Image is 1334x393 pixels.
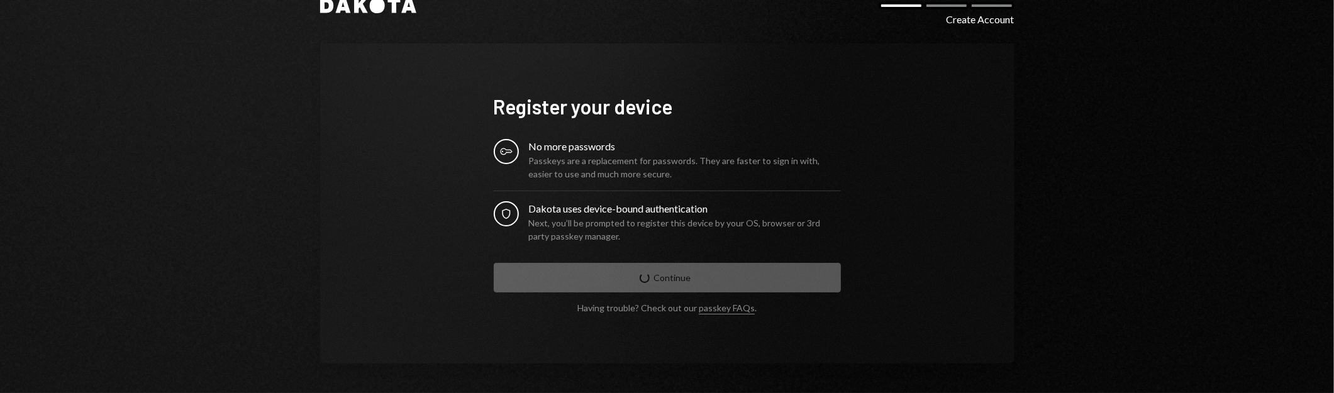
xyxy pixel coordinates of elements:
h1: Register your device [494,94,841,119]
div: Next, you’ll be prompted to register this device by your OS, browser or 3rd party passkey manager. [529,216,841,243]
div: Create Account [947,12,1014,27]
div: No more passwords [529,139,841,154]
div: Dakota uses device-bound authentication [529,201,841,216]
a: passkey FAQs [699,302,755,314]
div: Passkeys are a replacement for passwords. They are faster to sign in with, easier to use and much... [529,154,841,180]
div: Having trouble? Check out our . [577,302,757,313]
